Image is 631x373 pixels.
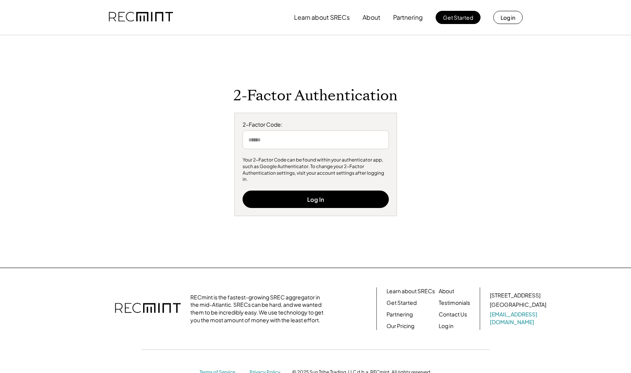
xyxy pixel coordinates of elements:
a: About [439,287,454,295]
div: [STREET_ADDRESS] [490,292,540,299]
div: RECmint is the fastest-growing SREC aggregator in the mid-Atlantic. SRECs can be hard, and we wan... [190,294,328,324]
button: Learn about SRECs [294,10,350,25]
a: [EMAIL_ADDRESS][DOMAIN_NAME] [490,311,548,326]
a: Partnering [386,311,413,318]
a: Learn about SRECs [386,287,435,295]
button: Partnering [393,10,423,25]
a: Testimonials [439,299,470,307]
h1: 2-Factor Authentication [233,87,398,105]
div: Your 2-Factor Code can be found within your authenticator app, such as Google Authenticator. To c... [243,157,389,183]
a: Our Pricing [386,322,414,330]
img: recmint-logotype%403x.png [109,4,173,31]
div: [GEOGRAPHIC_DATA] [490,301,546,309]
div: 2-Factor Code: [243,121,389,129]
button: Log In [243,191,389,208]
button: Get Started [436,11,481,24]
a: Get Started [386,299,417,307]
button: Log in [493,11,523,24]
a: Contact Us [439,311,467,318]
a: Log in [439,322,453,330]
button: About [363,10,380,25]
img: recmint-logotype%403x.png [115,295,181,322]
